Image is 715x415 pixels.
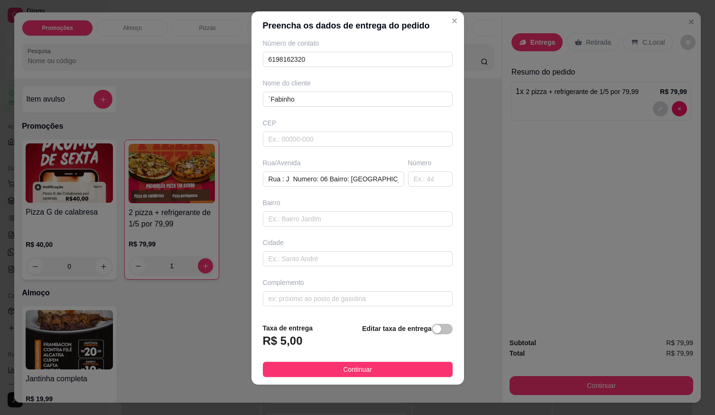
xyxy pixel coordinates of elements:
div: Nome do cliente [263,78,453,88]
input: Ex.: Santo André [263,251,453,266]
div: Cidade [263,238,453,247]
div: Número de contato [263,38,453,48]
input: Ex.: 00000-000 [263,132,453,147]
div: Complemento [263,278,453,287]
button: Continuar [263,362,453,377]
h3: R$ 5,00 [263,333,303,349]
div: Rua/Avenida [263,158,404,168]
div: Bairro [263,198,453,207]
div: Número [408,158,453,168]
span: Continuar [343,364,372,375]
input: Ex.: Bairro Jardim [263,211,453,226]
input: ex: próximo ao posto de gasolina [263,291,453,306]
div: CEP [263,118,453,128]
input: Ex.: (11) 9 8888-9999 [263,52,453,67]
input: Ex.: Rua Oscar Freire [263,171,404,187]
header: Preencha os dados de entrega do pedido [251,11,464,40]
button: Close [447,13,462,28]
strong: Editar taxa de entrega [362,325,431,332]
input: Ex.: João da Silva [263,92,453,107]
strong: Taxa de entrega [263,324,313,332]
input: Ex.: 44 [408,171,453,187]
